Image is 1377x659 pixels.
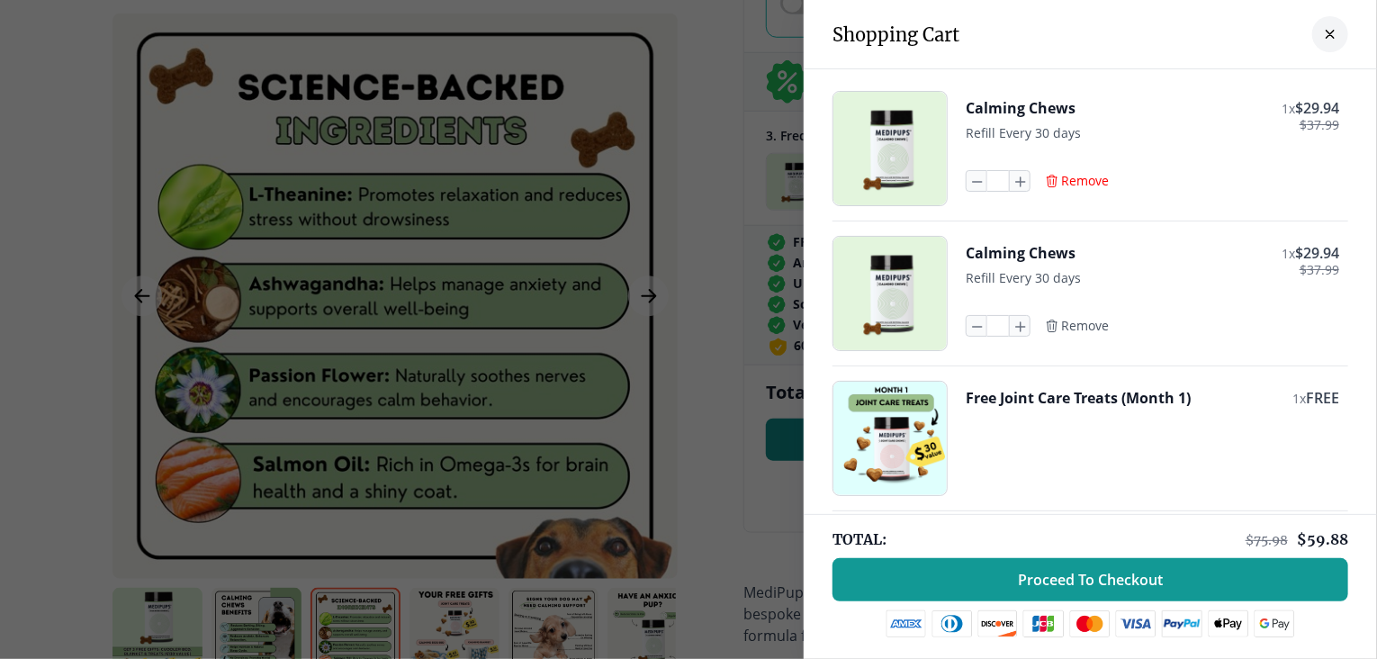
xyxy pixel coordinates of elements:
img: google [1255,610,1295,637]
span: Refill Every 30 days [966,124,1081,141]
span: Remove [1061,173,1109,189]
span: Refill Every 30 days [966,269,1081,286]
span: 1 x [1282,100,1295,117]
span: $ 29.94 [1295,98,1339,118]
button: Free Joint Care Treats (Month 1) [966,388,1191,408]
img: diners-club [932,610,972,637]
span: $ 59.88 [1297,530,1348,548]
img: Free Joint Care Treats (Month 1) [833,382,947,495]
img: jcb [1023,610,1064,637]
button: Calming Chews [966,98,1075,118]
button: Proceed To Checkout [832,558,1348,601]
img: Calming Chews [833,237,947,350]
img: paypal [1162,610,1202,637]
span: 1 x [1292,390,1306,407]
img: amex [886,610,926,637]
span: TOTAL: [832,529,886,549]
img: discover [978,610,1018,637]
button: close-cart [1312,16,1348,52]
span: Remove [1061,318,1109,334]
img: visa [1116,610,1156,637]
span: $ 29.94 [1295,243,1339,263]
span: Proceed To Checkout [1018,571,1163,589]
button: Remove [1045,173,1109,189]
h3: Shopping Cart [832,23,959,46]
span: $ 37.99 [1300,118,1339,132]
button: Calming Chews [966,243,1075,263]
button: Remove [1045,318,1109,334]
span: $ 37.99 [1300,263,1339,277]
span: 1 x [1282,245,1295,262]
img: mastercard [1070,610,1110,637]
span: FREE [1306,388,1339,408]
img: Calming Chews [833,92,947,205]
img: apple [1209,610,1248,637]
span: $ 75.98 [1246,532,1288,548]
